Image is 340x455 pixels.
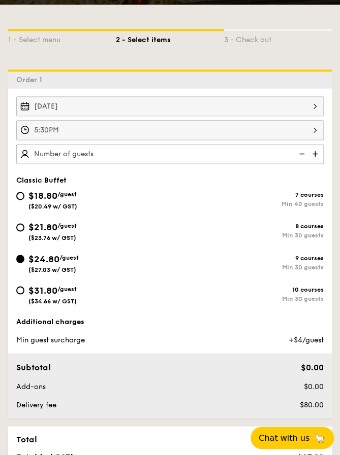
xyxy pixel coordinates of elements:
[8,31,116,45] div: 1 - Select menu
[16,255,24,263] input: $24.80/guest($27.03 w/ GST)9 coursesMin 30 guests
[16,434,37,444] span: Total
[300,400,324,409] span: $80.00
[170,223,324,230] div: 8 courses
[16,382,46,391] span: Add-ons
[170,254,324,261] div: 9 courses
[28,234,76,241] span: ($23.76 w/ GST)
[28,190,57,201] span: $18.80
[314,432,326,444] span: 🦙
[16,120,324,140] input: Event time
[57,191,77,198] span: /guest
[170,191,324,198] div: 7 courses
[16,286,24,294] input: $31.80/guest($34.66 w/ GST)10 coursesMin 30 guests
[251,427,334,449] button: Chat with us🦙
[28,297,77,304] span: ($34.66 w/ GST)
[293,144,308,163] img: icon-reduce.1d2dbef1.svg
[28,253,59,264] span: $24.80
[16,96,324,116] input: Event date
[16,76,46,84] span: Order 1
[304,382,324,391] span: $0.00
[170,295,324,302] div: Min 30 guests
[308,144,324,163] img: icon-add.58712e84.svg
[16,192,24,200] input: $18.80/guest($20.49 w/ GST)7 coursesMin 40 guests
[16,400,56,409] span: Delivery fee
[16,223,24,231] input: $21.80/guest($23.76 w/ GST)8 coursesMin 30 guests
[224,31,332,45] div: 3 - Check out
[57,222,77,229] span: /guest
[28,266,76,273] span: ($27.03 w/ GST)
[170,232,324,239] div: Min 30 guests
[16,176,67,185] span: Classic Buffet
[289,335,324,344] span: +$4/guest
[170,263,324,270] div: Min 30 guests
[16,317,324,327] div: Additional charges
[16,144,324,164] input: Number of guests
[59,254,79,261] span: /guest
[259,433,310,443] span: Chat with us
[28,285,57,296] span: $31.80
[170,200,324,207] div: Min 40 guests
[28,222,57,233] span: $21.80
[16,362,51,372] span: Subtotal
[301,362,324,372] span: $0.00
[170,286,324,293] div: 10 courses
[16,335,85,344] span: Min guest surcharge
[57,285,77,292] span: /guest
[116,31,224,45] div: 2 - Select items
[28,203,77,210] span: ($20.49 w/ GST)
